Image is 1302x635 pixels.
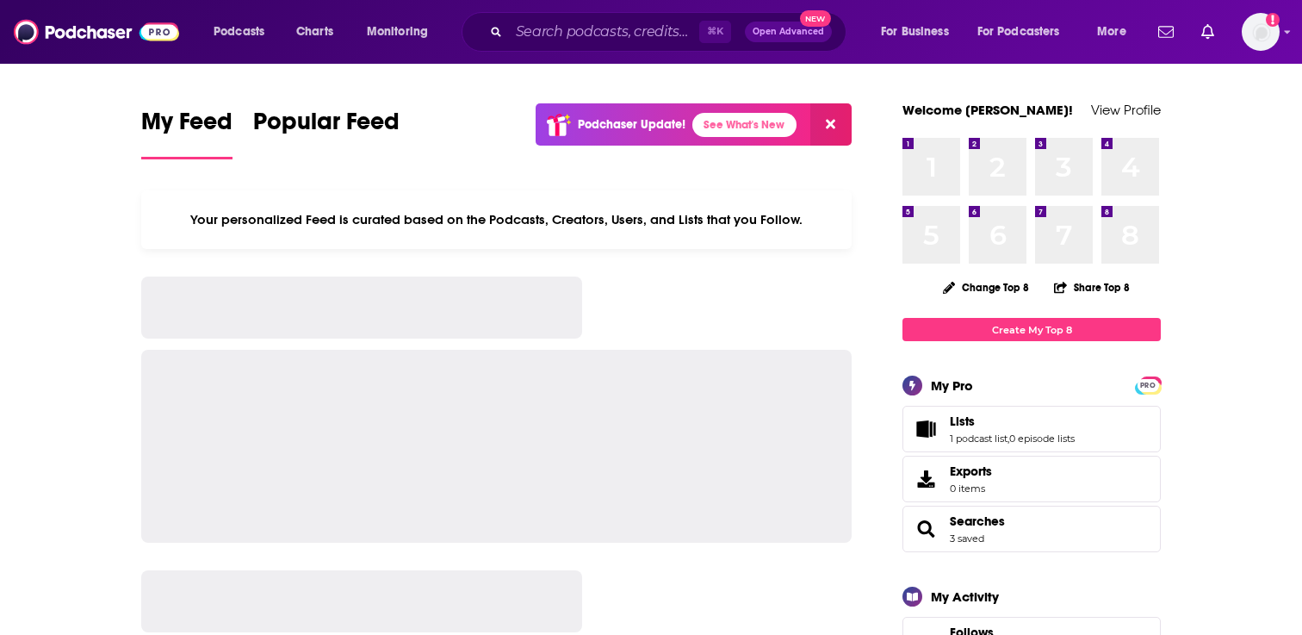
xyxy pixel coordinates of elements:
[1097,20,1126,44] span: More
[1009,433,1075,445] a: 0 episode lists
[1266,13,1280,27] svg: Add a profile image
[355,18,450,46] button: open menu
[296,20,333,44] span: Charts
[1242,13,1280,51] img: User Profile
[950,532,984,545] a: 3 saved
[902,406,1161,452] span: Lists
[800,10,831,27] span: New
[14,16,179,48] img: Podchaser - Follow, Share and Rate Podcasts
[950,482,992,495] span: 0 items
[931,377,973,394] div: My Pro
[908,417,943,441] a: Lists
[699,21,731,43] span: ⌘ K
[141,190,852,249] div: Your personalized Feed is curated based on the Podcasts, Creators, Users, and Lists that you Follow.
[141,107,232,146] span: My Feed
[1008,433,1009,445] span: ,
[367,20,428,44] span: Monitoring
[1242,13,1280,51] span: Logged in as adrian.villarreal
[933,277,1039,298] button: Change Top 8
[578,117,685,132] p: Podchaser Update!
[950,464,992,479] span: Exports
[902,102,1073,118] a: Welcome [PERSON_NAME]!
[1138,379,1158,392] span: PRO
[141,107,232,159] a: My Feed
[1085,18,1148,46] button: open menu
[1138,378,1158,391] a: PRO
[908,517,943,541] a: Searches
[745,22,832,42] button: Open AdvancedNew
[214,20,264,44] span: Podcasts
[1242,13,1280,51] button: Show profile menu
[950,414,1075,429] a: Lists
[1091,102,1161,118] a: View Profile
[201,18,287,46] button: open menu
[869,18,970,46] button: open menu
[977,20,1060,44] span: For Podcasters
[1194,17,1221,47] a: Show notifications dropdown
[902,456,1161,502] a: Exports
[509,18,699,46] input: Search podcasts, credits, & more...
[478,12,863,52] div: Search podcasts, credits, & more...
[285,18,344,46] a: Charts
[966,18,1085,46] button: open menu
[950,414,975,429] span: Lists
[950,514,1005,529] a: Searches
[881,20,949,44] span: For Business
[950,433,1008,445] a: 1 podcast list
[908,467,943,491] span: Exports
[1053,271,1131,304] button: Share Top 8
[692,113,797,137] a: See What's New
[253,107,400,159] a: Popular Feed
[753,28,824,36] span: Open Advanced
[253,107,400,146] span: Popular Feed
[902,506,1161,552] span: Searches
[931,588,999,605] div: My Activity
[902,318,1161,341] a: Create My Top 8
[1151,17,1181,47] a: Show notifications dropdown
